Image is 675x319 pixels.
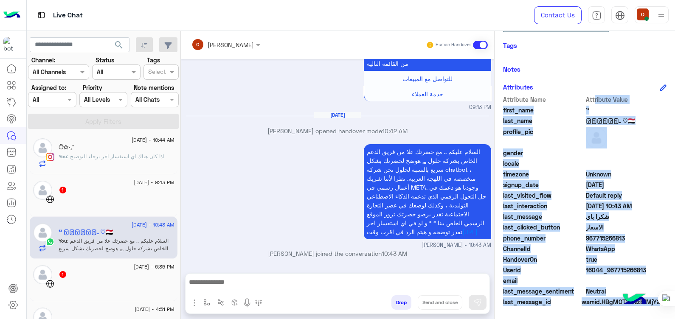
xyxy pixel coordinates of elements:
label: Priority [83,83,102,92]
h6: Tags [503,42,667,49]
span: [DATE] - 9:43 PM [134,179,174,186]
a: [URL] [462,228,478,235]
span: last_clicked_button [503,223,584,232]
span: signup_date [503,180,584,189]
span: 1 [59,187,66,193]
span: 0 [586,287,667,296]
span: 1 [59,271,66,278]
span: true [586,255,667,264]
img: tab [615,11,625,20]
img: Instagram [46,153,54,161]
a: Contact Us [534,6,582,24]
button: Trigger scenario [214,295,228,309]
img: send voice note [242,298,252,308]
p: [PERSON_NAME] opened handover mode [184,126,491,135]
img: 114004088273201 [3,37,19,52]
label: Tags [147,56,160,64]
span: 10:43 AM [382,250,407,257]
span: 2025-09-16T07:43:06.4256653Z [586,201,667,210]
span: [PERSON_NAME] - 10:43 AM [422,241,491,249]
span: ChannelId [503,244,584,253]
span: timezone [503,170,584,179]
label: Status [96,56,114,64]
p: 16/9/2025, 10:43 AM [364,144,491,239]
span: 10:42 AM [382,127,408,134]
img: defaultAdmin.png [33,138,52,157]
span: ¹² [586,106,667,115]
img: WebChat [46,280,54,288]
span: HandoverOn [503,255,584,264]
span: last_message_sentiment [503,287,584,296]
span: phone_number [503,234,584,243]
span: null [586,148,667,157]
span: profile_pic [503,127,584,147]
span: السلام عليكم .. مع حضرتك علا من فريق الدعم الخاص بشركه حلول ,,, هوضح لحضرتك بشكل سريع بالنسبه لحل... [367,148,487,235]
img: tab [592,11,602,20]
h5: ੈ✩‧₊˚ [59,144,74,151]
small: Human Handover [436,42,471,48]
img: Logo [3,6,20,24]
span: first_name [503,106,584,115]
span: 967715266813 [586,234,667,243]
img: defaultAdmin.png [33,265,52,284]
span: last_visited_flow [503,191,584,200]
span: الاسعار [586,223,667,232]
span: last_message_id [503,297,580,306]
img: send attachment [189,298,200,308]
button: create order [228,295,242,309]
span: email [503,276,584,285]
img: defaultAdmin.png [33,223,52,242]
span: [DATE] - 10:44 AM [132,136,174,144]
span: UserId [503,266,584,274]
img: userImage [637,8,649,20]
img: profile [656,10,667,21]
h6: Attributes [503,83,533,91]
span: [DATE] - 6:35 PM [134,263,174,271]
h5: ¹² ⋆⃝𝑵𝑨𝑺𝑹ـ ♡🇾🇪 [59,229,113,236]
span: ⋆⃝𝑵𝑨𝑺𝑹ـ ♡🇾🇪 [586,116,667,125]
p: Live Chat [53,10,83,21]
img: Trigger scenario [217,299,224,306]
img: WhatsApp [46,238,54,246]
button: Apply Filters [28,114,179,129]
a: tab [588,6,605,24]
span: gender [503,148,584,157]
button: Send and close [418,295,462,310]
div: Select [147,67,166,78]
span: last_message [503,212,584,221]
h6: [DATE] [314,112,361,118]
span: Unknown [586,170,667,179]
label: Channel: [31,56,55,64]
img: defaultAdmin.png [586,127,607,148]
span: للتواصل مع المبيعات [402,75,453,82]
span: search [114,40,124,50]
span: locale [503,159,584,168]
img: tab [36,10,47,20]
p: 15/9/2025, 9:13 PM [364,47,491,71]
span: 09:13 PM [469,104,491,112]
span: last_name [503,116,584,125]
span: null [586,159,667,168]
span: خدمة العملاء [412,90,443,98]
span: Attribute Value [586,95,667,104]
span: wamid.HBgMOTY3NzE1MjY2ODEzFQIAEhggQUM0MjQ1RTg5QzBFRDNGNTFBM0MwRjU5N0Y4MEIxMTQA [582,297,667,306]
span: شكرا باي [586,212,667,221]
button: search [109,37,129,56]
button: select flow [200,295,214,309]
span: Attribute Name [503,95,584,104]
span: last_interaction [503,201,584,210]
span: Default reply [586,191,667,200]
label: Assigned to: [31,83,66,92]
img: select flow [203,299,210,306]
img: defaultAdmin.png [33,181,52,200]
span: 2 [586,244,667,253]
label: Note mentions [134,83,174,92]
img: create order [231,299,238,306]
span: null [586,276,667,285]
span: [DATE] - 10:43 AM [132,221,174,229]
img: WebChat [46,195,54,204]
span: [DATE] - 4:51 PM [135,305,174,313]
span: 2025-09-15T18:12:11.623Z [586,180,667,189]
h6: Notes [503,65,520,73]
span: 16044_967715266813 [586,266,667,274]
